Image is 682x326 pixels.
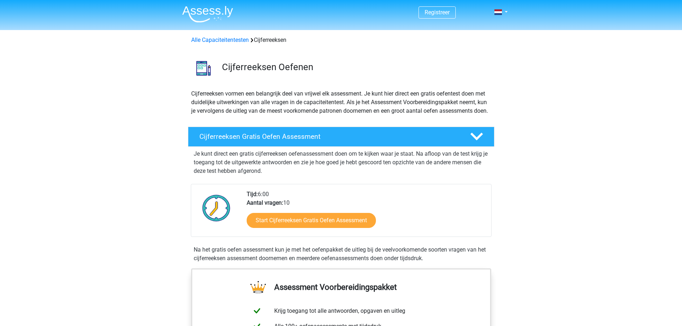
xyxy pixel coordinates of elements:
a: Start Cijferreeksen Gratis Oefen Assessment [247,213,376,228]
p: Je kunt direct een gratis cijferreeksen oefenassessment doen om te kijken waar je staat. Na afloo... [194,150,489,175]
b: Tijd: [247,191,258,198]
h3: Cijferreeksen Oefenen [222,62,489,73]
p: Cijferreeksen vormen een belangrijk deel van vrijwel elk assessment. Je kunt hier direct een grat... [191,89,491,115]
a: Registreer [425,9,450,16]
div: Na het gratis oefen assessment kun je met het oefenpakket de uitleg bij de veelvoorkomende soorte... [191,245,492,263]
h4: Cijferreeksen Gratis Oefen Assessment [199,132,459,141]
a: Cijferreeksen Gratis Oefen Assessment [185,127,497,147]
div: Cijferreeksen [188,36,494,44]
b: Aantal vragen: [247,199,283,206]
img: Assessly [182,6,233,23]
div: 6:00 10 [241,190,491,237]
a: Alle Capaciteitentesten [191,37,249,43]
img: Klok [198,190,234,226]
img: cijferreeksen [188,53,219,83]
